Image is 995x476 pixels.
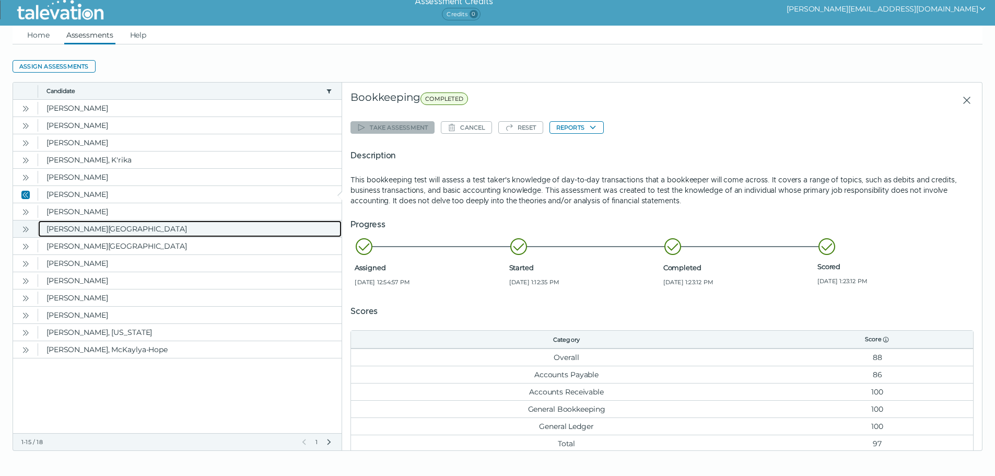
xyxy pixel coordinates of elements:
[21,438,294,446] div: 1-15 / 18
[38,117,342,134] clr-dg-cell: [PERSON_NAME]
[782,349,973,366] td: 88
[38,307,342,323] clr-dg-cell: [PERSON_NAME]
[25,26,52,44] a: Home
[19,343,32,356] button: Open
[21,139,30,147] cds-icon: Open
[38,324,342,341] clr-dg-cell: [PERSON_NAME], [US_STATE]
[351,435,781,452] td: Total
[351,366,781,383] td: Accounts Payable
[38,341,342,358] clr-dg-cell: [PERSON_NAME], McKaylya-Hope
[782,435,973,452] td: 97
[13,60,96,73] button: Assign assessments
[549,121,604,134] button: Reports
[64,26,115,44] a: Assessments
[351,349,781,366] td: Overall
[38,289,342,306] clr-dg-cell: [PERSON_NAME]
[19,309,32,321] button: Open
[782,383,973,400] td: 100
[420,92,468,105] span: COMPLETED
[350,149,974,162] h5: Description
[325,438,333,446] button: Next Page
[351,331,781,349] th: Category
[19,274,32,287] button: Open
[325,87,333,95] button: candidate filter
[38,203,342,220] clr-dg-cell: [PERSON_NAME]
[782,366,973,383] td: 86
[19,326,32,339] button: Open
[38,152,342,168] clr-dg-cell: [PERSON_NAME], K'rika
[19,205,32,218] button: Open
[21,122,30,130] cds-icon: Open
[817,262,967,271] span: Scored
[19,119,32,132] button: Open
[782,400,973,417] td: 100
[19,102,32,114] button: Open
[351,383,781,400] td: Accounts Receivable
[355,278,505,286] span: [DATE] 12:54:57 PM
[19,223,32,235] button: Open
[782,417,973,435] td: 100
[21,173,30,182] cds-icon: Open
[663,278,813,286] span: [DATE] 1:23:12 PM
[46,87,322,95] button: Candidate
[350,121,435,134] button: Take assessment
[21,346,30,354] cds-icon: Open
[782,331,973,349] th: Score
[21,191,30,199] cds-icon: Close
[663,263,813,272] span: Completed
[38,169,342,185] clr-dg-cell: [PERSON_NAME]
[314,438,319,446] span: 1
[19,188,32,201] button: Close
[19,257,32,270] button: Open
[19,136,32,149] button: Open
[350,305,974,318] h5: Scores
[351,417,781,435] td: General Ledger
[128,26,149,44] a: Help
[21,311,30,320] cds-icon: Open
[498,121,543,134] button: Reset
[350,91,713,110] div: Bookkeeping
[21,329,30,337] cds-icon: Open
[19,240,32,252] button: Open
[21,277,30,285] cds-icon: Open
[21,156,30,165] cds-icon: Open
[38,220,342,237] clr-dg-cell: [PERSON_NAME][GEOGRAPHIC_DATA]
[21,294,30,303] cds-icon: Open
[38,134,342,151] clr-dg-cell: [PERSON_NAME]
[38,186,342,203] clr-dg-cell: [PERSON_NAME]
[509,263,659,272] span: Started
[470,10,478,18] span: 0
[19,171,32,183] button: Open
[38,238,342,254] clr-dg-cell: [PERSON_NAME][GEOGRAPHIC_DATA]
[300,438,308,446] button: Previous Page
[954,91,974,110] button: Close
[38,272,342,289] clr-dg-cell: [PERSON_NAME]
[21,225,30,234] cds-icon: Open
[21,208,30,216] cds-icon: Open
[38,255,342,272] clr-dg-cell: [PERSON_NAME]
[21,105,30,113] cds-icon: Open
[355,263,505,272] span: Assigned
[351,400,781,417] td: General Bookkeeping
[442,8,480,20] span: Credits
[817,277,967,285] span: [DATE] 1:23:12 PM
[38,100,342,117] clr-dg-cell: [PERSON_NAME]
[19,292,32,304] button: Open
[21,242,30,251] cds-icon: Open
[350,175,974,206] p: This bookkeeping test will assess a test taker's knowledge of day-to-day transactions that a book...
[509,278,659,286] span: [DATE] 1:12:35 PM
[787,3,987,15] button: show user actions
[21,260,30,268] cds-icon: Open
[441,121,491,134] button: Cancel
[350,218,974,231] h5: Progress
[19,154,32,166] button: Open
